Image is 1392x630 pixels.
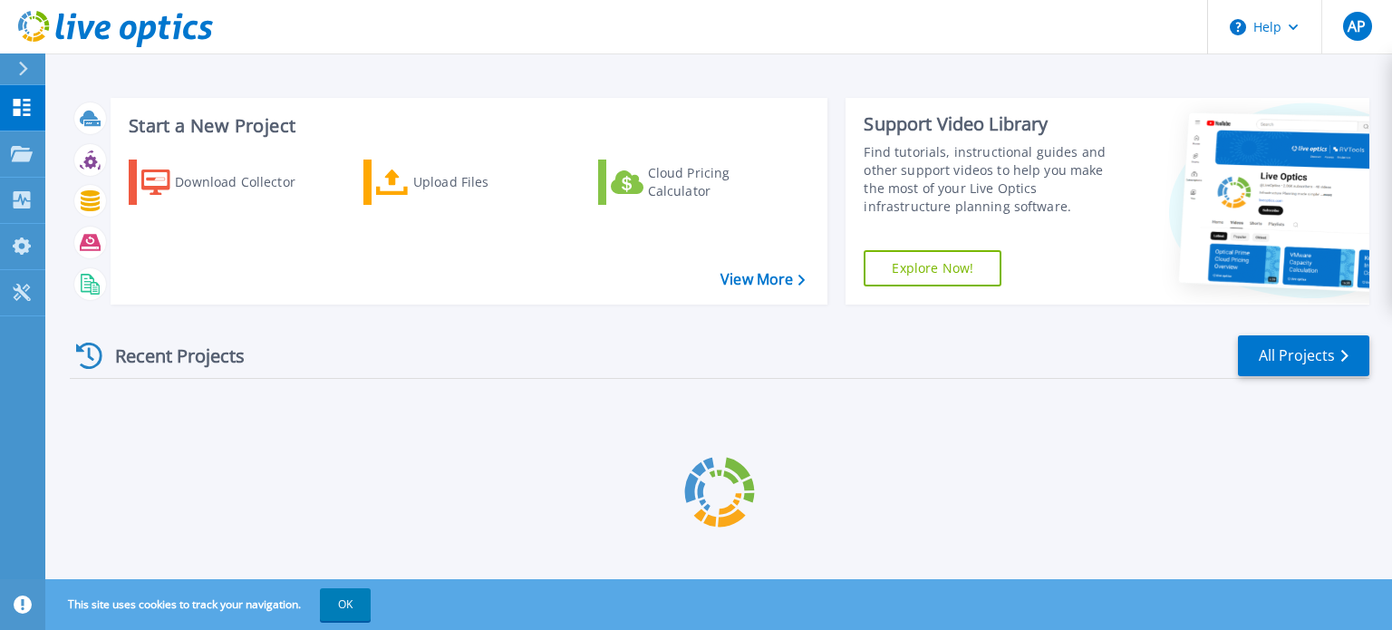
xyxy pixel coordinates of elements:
[413,164,558,200] div: Upload Files
[50,588,371,621] span: This site uses cookies to track your navigation.
[1238,335,1369,376] a: All Projects
[1348,19,1366,34] span: AP
[320,588,371,621] button: OK
[175,164,320,200] div: Download Collector
[864,112,1126,136] div: Support Video Library
[598,160,800,205] a: Cloud Pricing Calculator
[648,164,793,200] div: Cloud Pricing Calculator
[363,160,565,205] a: Upload Files
[864,250,1001,286] a: Explore Now!
[70,334,269,378] div: Recent Projects
[129,160,331,205] a: Download Collector
[720,271,805,288] a: View More
[129,116,805,136] h3: Start a New Project
[864,143,1126,216] div: Find tutorials, instructional guides and other support videos to help you make the most of your L...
